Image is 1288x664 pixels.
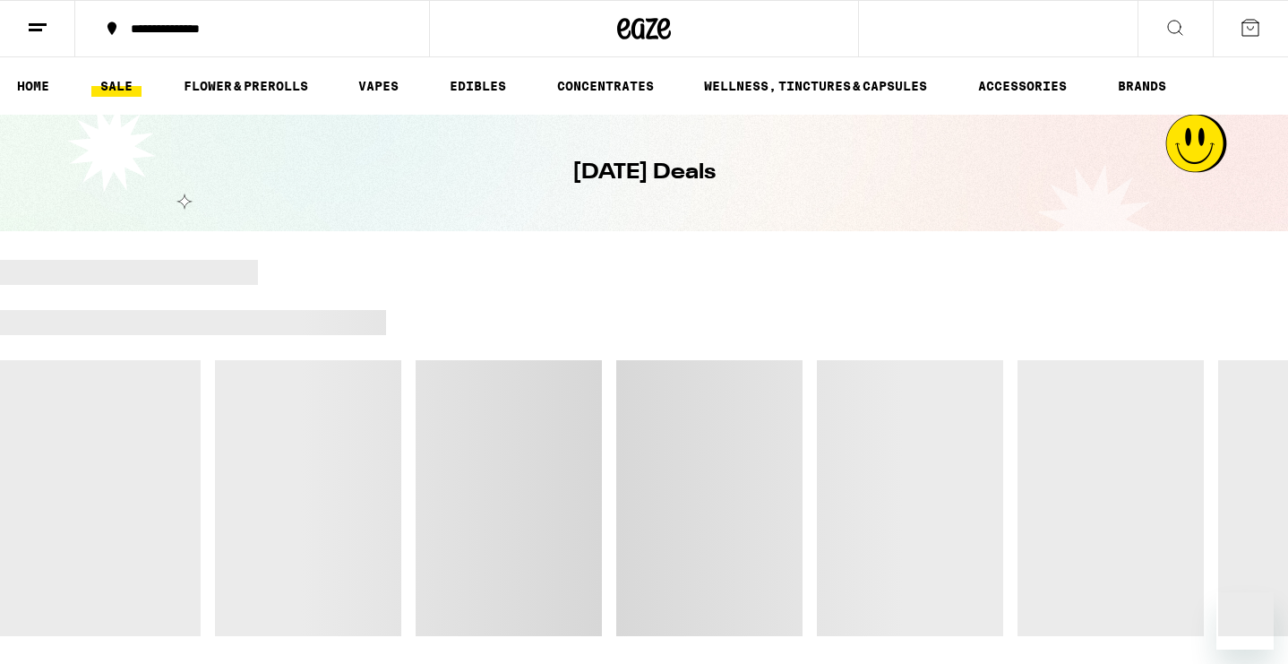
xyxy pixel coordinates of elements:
a: WELLNESS, TINCTURES & CAPSULES [695,75,936,97]
a: EDIBLES [441,75,515,97]
a: BRANDS [1109,75,1175,97]
iframe: Button to launch messaging window [1216,592,1274,650]
a: HOME [8,75,58,97]
a: VAPES [349,75,408,97]
a: CONCENTRATES [548,75,663,97]
a: SALE [91,75,142,97]
h1: [DATE] Deals [572,158,716,188]
a: ACCESSORIES [969,75,1076,97]
a: FLOWER & PREROLLS [175,75,317,97]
